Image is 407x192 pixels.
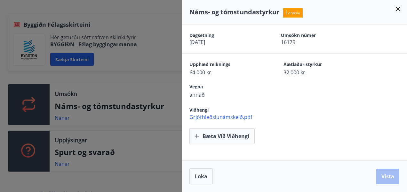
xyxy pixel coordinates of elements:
[189,84,261,91] span: Vegna
[189,61,261,69] span: Upphæð reiknings
[189,114,407,121] span: Grjóthleðslunámskeið.pdf
[283,8,303,18] span: Í vinnslu
[189,39,259,46] span: [DATE]
[189,8,279,16] span: Náms- og tómstundastyrkur
[189,107,209,113] span: Viðhengi
[189,32,259,39] span: Dagsetning
[283,61,355,69] span: Áætlaður styrkur
[189,91,261,98] span: annað
[189,69,261,76] span: 64.000 kr.
[281,39,350,46] span: 16179
[195,173,207,180] span: Loka
[189,168,213,184] button: Loka
[283,69,355,76] span: 32.000 kr.
[281,32,350,39] span: Umsókn númer
[189,128,255,144] button: Bæta við viðhengi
